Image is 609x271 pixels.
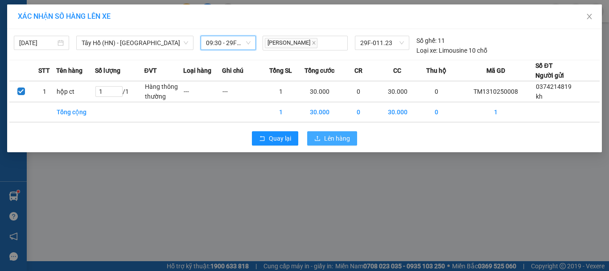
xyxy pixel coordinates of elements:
span: Quay lại [269,133,291,143]
td: 0 [417,102,456,122]
span: CR [354,66,362,75]
button: Close [577,4,602,29]
td: hộp ct [56,81,95,102]
td: 30.000 [300,102,339,122]
td: TM1310250008 [456,81,535,102]
span: 29F-011.23 [360,36,404,50]
span: STT [38,66,50,75]
span: Số lượng [95,66,120,75]
td: 1 [261,102,300,122]
td: --- [183,81,222,102]
img: logo [9,14,51,56]
strong: : [DOMAIN_NAME] [85,46,164,54]
button: rollbackQuay lại [252,131,298,146]
strong: Hotline : 0889 23 23 23 [96,38,154,44]
td: 0 [339,81,378,102]
span: Tên hàng [56,66,82,75]
span: rollback [259,135,265,142]
td: --- [222,81,261,102]
td: 30.000 [300,81,339,102]
span: down [183,40,189,46]
td: 1 [33,81,56,102]
span: 0374214819 [536,83,572,90]
span: Loại xe: [416,46,437,55]
div: Limousine 10 chỗ [416,46,487,55]
span: Tổng cước [304,66,334,75]
span: Thu hộ [426,66,446,75]
span: Ghi chú [222,66,243,75]
span: XÁC NHẬN SỐ HÀNG LÊN XE [18,12,111,21]
span: [PERSON_NAME] [265,38,317,48]
td: 30.000 [378,102,417,122]
span: ĐVT [144,66,157,75]
td: 1 [456,102,535,122]
div: Số ĐT Người gửi [535,61,564,80]
td: 0 [339,102,378,122]
td: 30.000 [378,81,417,102]
td: Tổng cộng [56,102,95,122]
td: 0 [417,81,456,102]
span: Loại hàng [183,66,211,75]
span: 09:30 - 29F-011.23 [206,36,251,50]
span: Lên hàng [324,133,350,143]
td: / 1 [95,81,144,102]
span: close [586,13,593,20]
td: Hàng thông thường [144,81,183,102]
button: uploadLên hàng [307,131,357,146]
span: close [312,41,316,45]
span: Số ghế: [416,36,436,46]
strong: PHIẾU GỬI HÀNG [89,26,161,36]
span: Tây Hồ (HN) - Thanh Hóa [82,36,188,50]
input: 13/10/2025 [19,38,56,48]
strong: CÔNG TY TNHH VĨNH QUANG [64,15,185,25]
span: CC [393,66,401,75]
span: kh [536,93,543,100]
span: upload [314,135,321,142]
td: 1 [261,81,300,102]
span: Tổng SL [269,66,292,75]
div: 11 [416,36,445,46]
span: Website [85,47,106,54]
span: Mã GD [486,66,505,75]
